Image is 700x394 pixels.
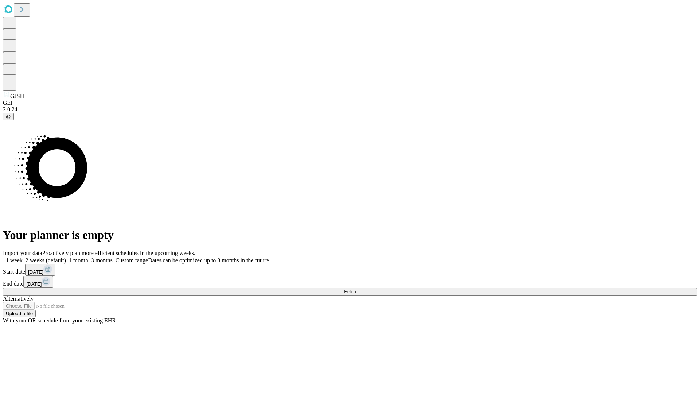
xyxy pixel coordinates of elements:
div: 2.0.241 [3,106,697,113]
div: GEI [3,100,697,106]
span: Proactively plan more efficient schedules in the upcoming weeks. [42,250,195,256]
div: End date [3,276,697,288]
button: Upload a file [3,310,36,317]
span: Dates can be optimized up to 3 months in the future. [148,257,270,263]
div: Start date [3,264,697,276]
span: 2 weeks (default) [26,257,66,263]
span: Fetch [344,289,356,294]
button: [DATE] [25,264,55,276]
h1: Your planner is empty [3,228,697,242]
span: Alternatively [3,295,34,302]
span: Import your data [3,250,42,256]
span: @ [6,114,11,119]
span: With your OR schedule from your existing EHR [3,317,116,324]
span: GJSH [10,93,24,99]
span: [DATE] [26,281,42,287]
span: 3 months [91,257,113,263]
button: @ [3,113,14,120]
span: 1 month [69,257,88,263]
span: [DATE] [28,269,43,275]
span: 1 week [6,257,23,263]
span: Custom range [116,257,148,263]
button: Fetch [3,288,697,295]
button: [DATE] [23,276,53,288]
